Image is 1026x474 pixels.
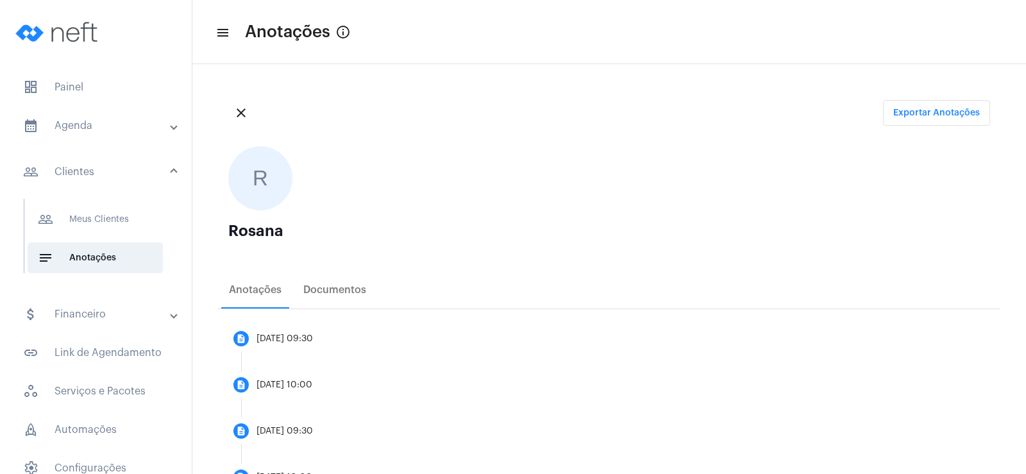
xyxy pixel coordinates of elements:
[23,118,38,133] mat-icon: sidenav icon
[38,250,53,266] mat-icon: sidenav icon
[893,108,980,117] span: Exportar Anotações
[8,151,192,192] mat-expansion-panel-header: sidenav iconClientes
[229,284,282,296] div: Anotações
[23,307,38,322] mat-icon: sidenav icon
[23,118,171,133] mat-panel-title: Agenda
[256,427,313,436] div: [DATE] 09:30
[256,334,313,344] div: [DATE] 09:30
[245,22,330,42] span: Anotações
[215,25,228,40] mat-icon: sidenav icon
[236,426,246,436] mat-icon: description
[13,337,179,368] span: Link de Agendamento
[23,307,171,322] mat-panel-title: Financeiro
[13,72,179,103] span: Painel
[8,192,192,291] div: sidenav iconClientes
[303,284,366,296] div: Documentos
[38,212,53,227] mat-icon: sidenav icon
[23,384,38,399] span: sidenav icon
[28,242,163,273] span: Anotações
[233,105,249,121] mat-icon: close
[256,380,312,390] div: [DATE] 10:00
[883,100,990,126] button: Exportar Anotações
[228,223,990,239] div: Rosana
[23,164,171,180] mat-panel-title: Clientes
[28,204,163,235] span: Meus Clientes
[236,334,246,344] mat-icon: description
[23,422,38,437] span: sidenav icon
[10,6,106,58] img: logo-neft-novo-2.png
[13,414,179,445] span: Automações
[23,164,38,180] mat-icon: sidenav icon
[8,110,192,141] mat-expansion-panel-header: sidenav iconAgenda
[236,380,246,390] mat-icon: description
[335,24,351,40] mat-icon: info_outlined
[8,299,192,330] mat-expansion-panel-header: sidenav iconFinanceiro
[23,345,38,360] mat-icon: sidenav icon
[13,376,179,407] span: Serviços e Pacotes
[23,80,38,95] span: sidenav icon
[228,146,292,210] div: R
